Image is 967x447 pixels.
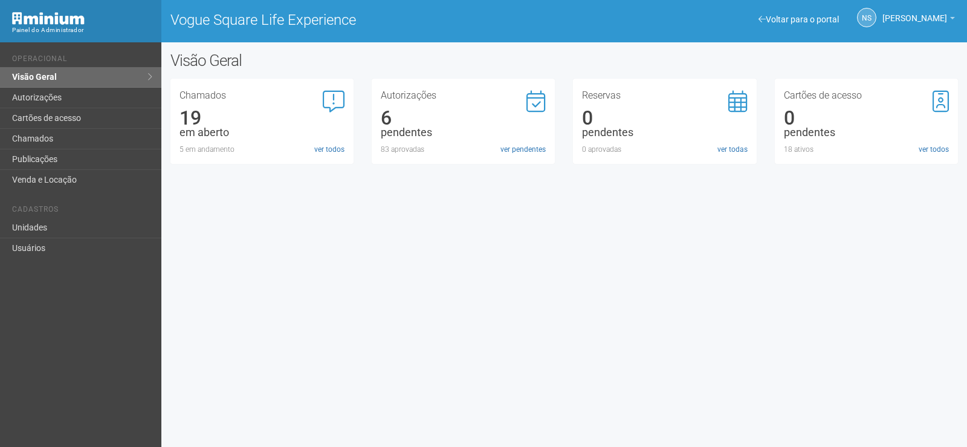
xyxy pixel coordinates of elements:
[582,113,747,123] div: 0
[582,144,747,155] div: 0 aprovadas
[381,127,546,138] div: pendentes
[179,113,344,123] div: 19
[12,12,85,25] img: Minium
[582,91,747,100] h3: Reservas
[170,51,488,70] h2: Visão Geral
[179,144,344,155] div: 5 em andamento
[784,127,949,138] div: pendentes
[784,144,949,155] div: 18 ativos
[857,8,876,27] a: NS
[500,144,546,155] a: ver pendentes
[12,54,152,67] li: Operacional
[882,2,947,23] span: Nicolle Silva
[582,127,747,138] div: pendentes
[784,91,949,100] h3: Cartões de acesso
[758,15,839,24] a: Voltar para o portal
[882,15,955,25] a: [PERSON_NAME]
[919,144,949,155] a: ver todos
[12,205,152,218] li: Cadastros
[381,144,546,155] div: 83 aprovadas
[170,12,555,28] h1: Vogue Square Life Experience
[381,91,546,100] h3: Autorizações
[179,127,344,138] div: em aberto
[784,113,949,123] div: 0
[717,144,748,155] a: ver todas
[12,25,152,36] div: Painel do Administrador
[314,144,344,155] a: ver todos
[381,113,546,123] div: 6
[179,91,344,100] h3: Chamados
